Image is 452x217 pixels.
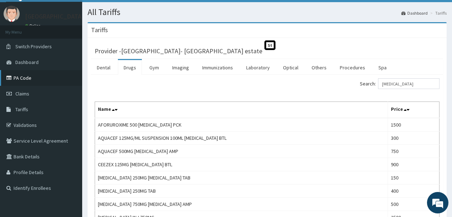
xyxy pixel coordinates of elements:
[388,145,439,158] td: 750
[388,158,439,171] td: 900
[15,106,28,113] span: Tariffs
[13,36,29,54] img: d_794563401_company_1708531726252_794563401
[95,171,388,184] td: [MEDICAL_DATA] 250MG [MEDICAL_DATA] TAB
[25,23,42,28] a: Online
[388,118,439,132] td: 1500
[95,132,388,145] td: AQUACEF 125MG/ML SUSPENSION 100ML [MEDICAL_DATA] BTL
[240,60,275,75] a: Laboratory
[167,60,195,75] a: Imaging
[41,64,99,136] span: We're online!
[117,4,134,21] div: Minimize live chat window
[306,60,332,75] a: Others
[91,27,108,33] h3: Tariffs
[4,6,20,22] img: User Image
[373,60,392,75] a: Spa
[15,59,39,65] span: Dashboard
[388,132,439,145] td: 300
[95,48,262,54] h3: Provider - [GEOGRAPHIC_DATA]- [GEOGRAPHIC_DATA] estate
[388,171,439,184] td: 150
[277,60,304,75] a: Optical
[428,10,447,16] li: Tariffs
[401,10,428,16] a: Dashboard
[264,40,275,50] span: St
[37,40,120,49] div: Chat with us now
[91,60,116,75] a: Dental
[95,158,388,171] td: CEEZEX 125MG [MEDICAL_DATA] BTL
[360,78,439,89] label: Search:
[378,78,439,89] input: Search:
[144,60,165,75] a: Gym
[388,184,439,198] td: 400
[334,60,371,75] a: Procedures
[15,43,52,50] span: Switch Providers
[95,118,388,132] td: AFORUROXIME 500 [MEDICAL_DATA] PCK
[118,60,142,75] a: Drugs
[95,145,388,158] td: AQUACEF 500MG [MEDICAL_DATA] AMP
[95,198,388,211] td: [MEDICAL_DATA] 750MG [MEDICAL_DATA] AMP
[15,90,29,97] span: Claims
[388,102,439,118] th: Price
[95,102,388,118] th: Name
[4,143,136,168] textarea: Type your message and hit 'Enter'
[25,13,84,20] p: [GEOGRAPHIC_DATA]
[388,198,439,211] td: 500
[197,60,239,75] a: Immunizations
[88,8,447,17] h1: All Tariffs
[95,184,388,198] td: [MEDICAL_DATA] 250MG TAB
